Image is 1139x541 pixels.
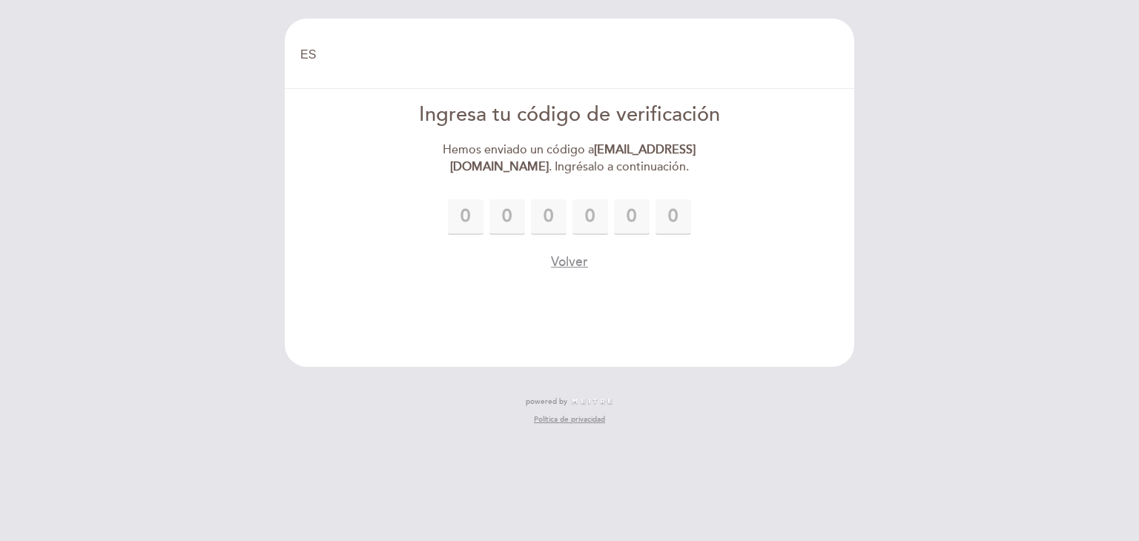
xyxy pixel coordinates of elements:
input: 0 [489,199,525,235]
a: Política de privacidad [534,414,605,425]
div: Hemos enviado un código a . Ingrésalo a continuación. [400,142,740,176]
img: MEITRE [571,398,613,405]
input: 0 [448,199,483,235]
input: 0 [531,199,567,235]
input: 0 [572,199,608,235]
button: Volver [551,253,588,271]
input: 0 [614,199,650,235]
input: 0 [656,199,691,235]
div: Ingresa tu código de verificación [400,101,740,130]
span: powered by [526,396,567,407]
strong: [EMAIL_ADDRESS][DOMAIN_NAME] [450,142,696,174]
a: powered by [526,396,613,407]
